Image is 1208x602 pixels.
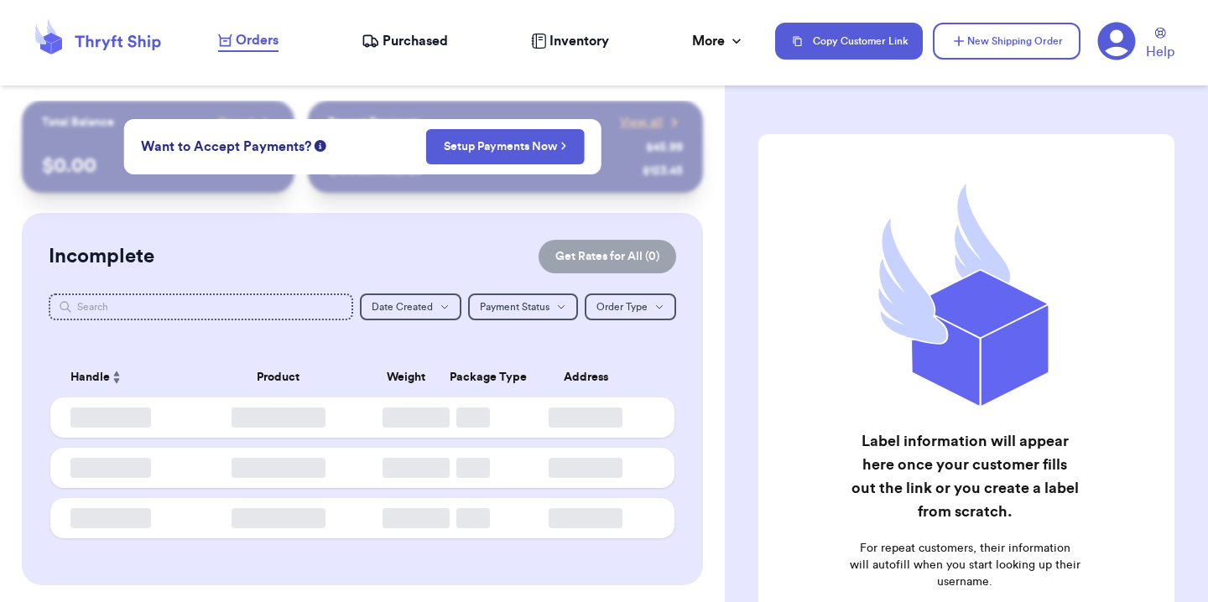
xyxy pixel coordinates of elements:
[440,357,507,397] th: Package Type
[620,114,683,131] a: View all
[362,31,448,51] a: Purchased
[49,243,154,270] h2: Incomplete
[141,137,311,157] span: Want to Accept Payments?
[426,129,585,164] button: Setup Payments Now
[596,302,648,312] span: Order Type
[185,357,372,397] th: Product
[42,114,114,131] p: Total Balance
[539,240,676,273] button: Get Rates for All (0)
[218,30,279,52] a: Orders
[933,23,1080,60] button: New Shipping Order
[236,30,279,50] span: Orders
[372,302,433,312] span: Date Created
[646,139,683,156] div: $ 45.99
[360,293,461,320] button: Date Created
[849,540,1080,590] p: For repeat customers, their information will autofill when you start looking up their username.
[110,367,123,387] button: Sort ascending
[218,114,254,131] span: Payout
[444,138,567,155] a: Setup Payments Now
[620,114,663,131] span: View all
[372,357,440,397] th: Weight
[643,163,683,179] div: $ 123.45
[775,23,923,60] button: Copy Customer Link
[692,31,745,51] div: More
[328,114,421,131] p: Recent Payments
[1146,42,1174,62] span: Help
[218,114,274,131] a: Payout
[49,293,353,320] input: Search
[549,31,609,51] span: Inventory
[42,153,274,179] p: $ 0.00
[1146,28,1174,62] a: Help
[531,31,609,51] a: Inventory
[507,357,674,397] th: Address
[70,369,110,387] span: Handle
[480,302,549,312] span: Payment Status
[585,293,676,320] button: Order Type
[849,429,1080,523] h2: Label information will appear here once your customer fills out the link or you create a label fr...
[383,31,448,51] span: Purchased
[468,293,578,320] button: Payment Status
